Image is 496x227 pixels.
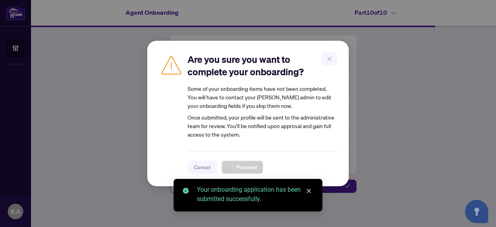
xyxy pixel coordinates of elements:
[188,84,336,139] article: Once submitted, your profile will be sent to the administrative team for review. You’ll be notifi...
[188,84,336,110] div: Some of your onboarding items have not been completed. You will have to contact your [PERSON_NAME...
[305,187,313,195] a: Close
[306,188,312,194] span: close
[183,188,189,194] span: check-circle
[222,161,263,174] button: Proceed
[160,53,183,76] img: Caution Icon
[188,161,217,174] button: Cancel
[197,185,313,204] div: Your onboarding application has been submitted successfully.
[465,200,488,223] button: Open asap
[188,53,336,78] h2: Are you sure you want to complete your onboarding?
